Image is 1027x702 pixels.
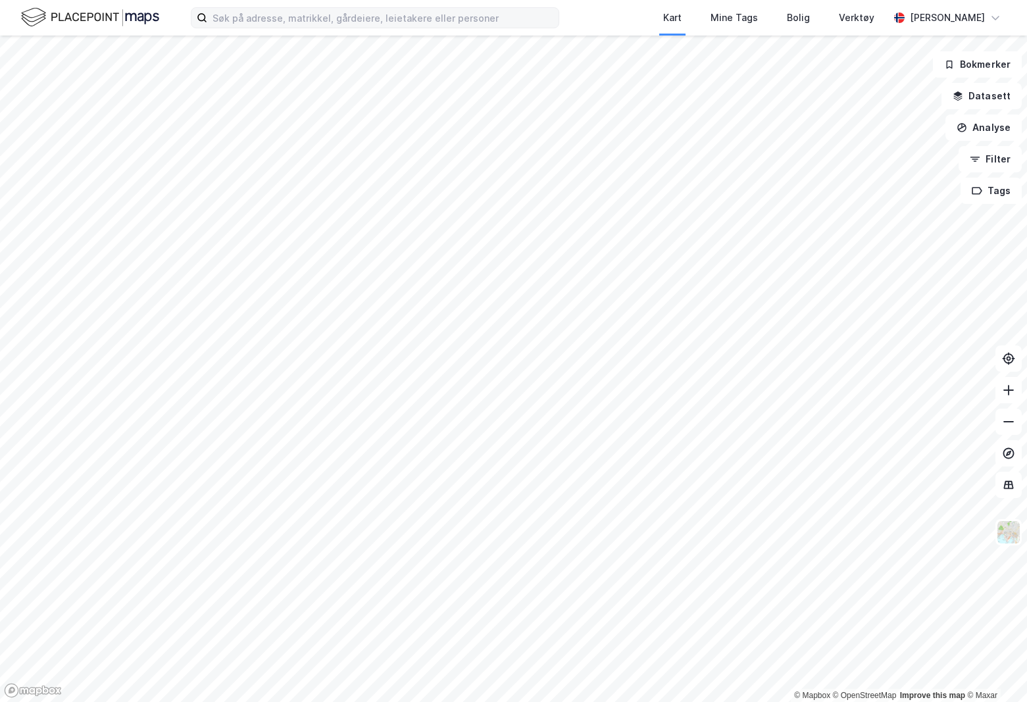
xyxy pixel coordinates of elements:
[794,691,830,700] a: Mapbox
[663,10,682,26] div: Kart
[961,639,1027,702] div: Kontrollprogram for chat
[961,178,1022,204] button: Tags
[4,683,62,698] a: Mapbox homepage
[21,6,159,29] img: logo.f888ab2527a4732fd821a326f86c7f29.svg
[933,51,1022,78] button: Bokmerker
[711,10,758,26] div: Mine Tags
[945,114,1022,141] button: Analyse
[207,8,559,28] input: Søk på adresse, matrikkel, gårdeiere, leietakere eller personer
[910,10,985,26] div: [PERSON_NAME]
[961,639,1027,702] iframe: Chat Widget
[959,146,1022,172] button: Filter
[941,83,1022,109] button: Datasett
[900,691,965,700] a: Improve this map
[787,10,810,26] div: Bolig
[996,520,1021,545] img: Z
[833,691,897,700] a: OpenStreetMap
[839,10,874,26] div: Verktøy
